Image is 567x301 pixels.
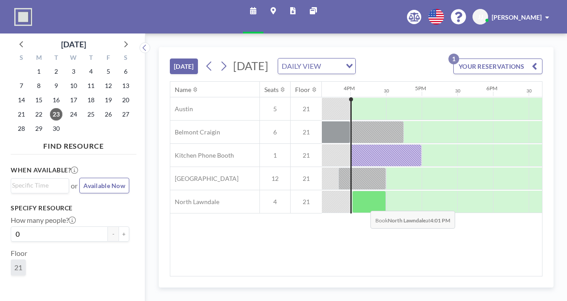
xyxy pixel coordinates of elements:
[291,105,322,113] span: 21
[11,179,69,192] div: Search for option
[102,108,115,121] span: Friday, September 26, 2025
[85,94,97,106] span: Thursday, September 18, 2025
[33,122,45,135] span: Monday, September 29, 2025
[50,79,62,92] span: Tuesday, September 9, 2025
[170,59,198,74] button: [DATE]
[492,13,542,21] span: [PERSON_NAME]
[448,54,459,64] p: 1
[260,151,290,159] span: 1
[14,8,32,26] img: organization-logo
[33,94,45,106] span: Monday, September 15, 2025
[415,85,426,92] div: 5PM
[295,86,310,94] div: Floor
[278,59,355,74] div: Search for option
[260,105,290,113] span: 5
[11,249,27,258] label: Floor
[14,263,22,272] span: 21
[291,151,322,159] span: 21
[170,105,193,113] span: Austin
[170,175,238,183] span: [GEOGRAPHIC_DATA]
[50,94,62,106] span: Tuesday, September 16, 2025
[170,151,234,159] span: Kitchen Phone Booth
[67,65,80,78] span: Wednesday, September 3, 2025
[117,53,134,64] div: S
[85,79,97,92] span: Thursday, September 11, 2025
[108,226,119,242] button: -
[119,94,132,106] span: Saturday, September 20, 2025
[11,138,136,150] h4: FIND RESOURCE
[119,79,132,92] span: Saturday, September 13, 2025
[486,85,497,92] div: 6PM
[291,175,322,183] span: 21
[15,122,28,135] span: Sunday, September 28, 2025
[102,94,115,106] span: Friday, September 19, 2025
[85,65,97,78] span: Thursday, September 4, 2025
[15,94,28,106] span: Sunday, September 14, 2025
[82,53,99,64] div: T
[13,53,30,64] div: S
[30,53,48,64] div: M
[33,108,45,121] span: Monday, September 22, 2025
[526,88,532,94] div: 30
[65,53,82,64] div: W
[83,182,125,189] span: Available Now
[119,226,129,242] button: +
[50,65,62,78] span: Tuesday, September 2, 2025
[67,79,80,92] span: Wednesday, September 10, 2025
[264,86,279,94] div: Seats
[291,128,322,136] span: 21
[48,53,65,64] div: T
[291,198,322,206] span: 21
[33,65,45,78] span: Monday, September 1, 2025
[85,108,97,121] span: Thursday, September 25, 2025
[71,181,78,190] span: or
[455,88,460,94] div: 30
[12,180,64,190] input: Search for option
[260,175,290,183] span: 12
[15,108,28,121] span: Sunday, September 21, 2025
[102,79,115,92] span: Friday, September 12, 2025
[430,217,450,224] b: 4:01 PM
[260,198,290,206] span: 4
[478,13,483,21] span: JJ
[50,122,62,135] span: Tuesday, September 30, 2025
[67,108,80,121] span: Wednesday, September 24, 2025
[170,198,219,206] span: North Lawndale
[280,60,323,72] span: DAILY VIEW
[119,65,132,78] span: Saturday, September 6, 2025
[233,59,268,72] span: [DATE]
[15,79,28,92] span: Sunday, September 7, 2025
[11,216,76,225] label: How many people?
[102,65,115,78] span: Friday, September 5, 2025
[119,108,132,121] span: Saturday, September 27, 2025
[453,59,542,74] button: YOUR RESERVATIONS1
[370,211,455,229] span: Book at
[344,85,355,92] div: 4PM
[50,108,62,121] span: Tuesday, September 23, 2025
[79,178,129,193] button: Available Now
[11,283,25,292] label: Type
[67,94,80,106] span: Wednesday, September 17, 2025
[260,128,290,136] span: 6
[61,38,86,50] div: [DATE]
[170,128,220,136] span: Belmont Craigin
[11,204,129,212] h3: Specify resource
[384,88,389,94] div: 30
[33,79,45,92] span: Monday, September 8, 2025
[99,53,117,64] div: F
[324,60,341,72] input: Search for option
[388,217,426,224] b: North Lawndale
[175,86,191,94] div: Name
